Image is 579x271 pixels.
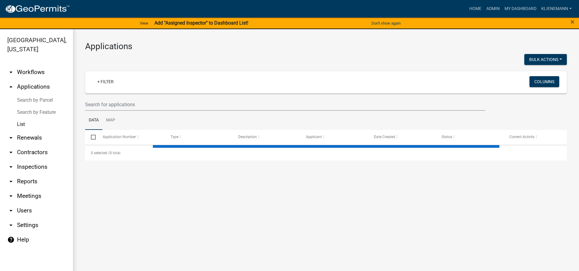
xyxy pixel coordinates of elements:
[504,130,571,144] datatable-header-cell: Current Activity
[509,135,535,139] span: Current Activity
[529,76,559,87] button: Columns
[7,178,15,185] i: arrow_drop_down
[97,130,164,144] datatable-header-cell: Application Number
[7,83,15,90] i: arrow_drop_up
[467,3,484,15] a: Home
[85,41,567,52] h3: Applications
[442,135,452,139] span: Status
[539,3,574,15] a: klienemann
[233,130,300,144] datatable-header-cell: Description
[524,54,567,65] button: Bulk Actions
[7,69,15,76] i: arrow_drop_down
[7,192,15,200] i: arrow_drop_down
[7,134,15,141] i: arrow_drop_down
[369,18,403,28] button: Don't show again
[502,3,539,15] a: My Dashboard
[154,20,248,26] strong: Add "Assigned Inspector" to Dashboard List!
[85,145,567,161] div: 0 total
[91,151,110,155] span: 0 selected /
[7,149,15,156] i: arrow_drop_down
[85,111,102,130] a: Data
[306,135,322,139] span: Applicant
[368,130,436,144] datatable-header-cell: Date Created
[7,222,15,229] i: arrow_drop_down
[103,135,136,139] span: Application Number
[570,18,574,25] button: Close
[85,130,97,144] datatable-header-cell: Select
[171,135,178,139] span: Type
[85,98,485,111] input: Search for applications
[238,135,257,139] span: Description
[7,163,15,171] i: arrow_drop_down
[300,130,368,144] datatable-header-cell: Applicant
[570,18,574,26] span: ×
[102,111,119,130] a: Map
[7,207,15,214] i: arrow_drop_down
[164,130,232,144] datatable-header-cell: Type
[92,76,119,87] a: + Filter
[137,18,151,28] a: View
[374,135,395,139] span: Date Created
[436,130,504,144] datatable-header-cell: Status
[484,3,502,15] a: Admin
[7,236,15,243] i: help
